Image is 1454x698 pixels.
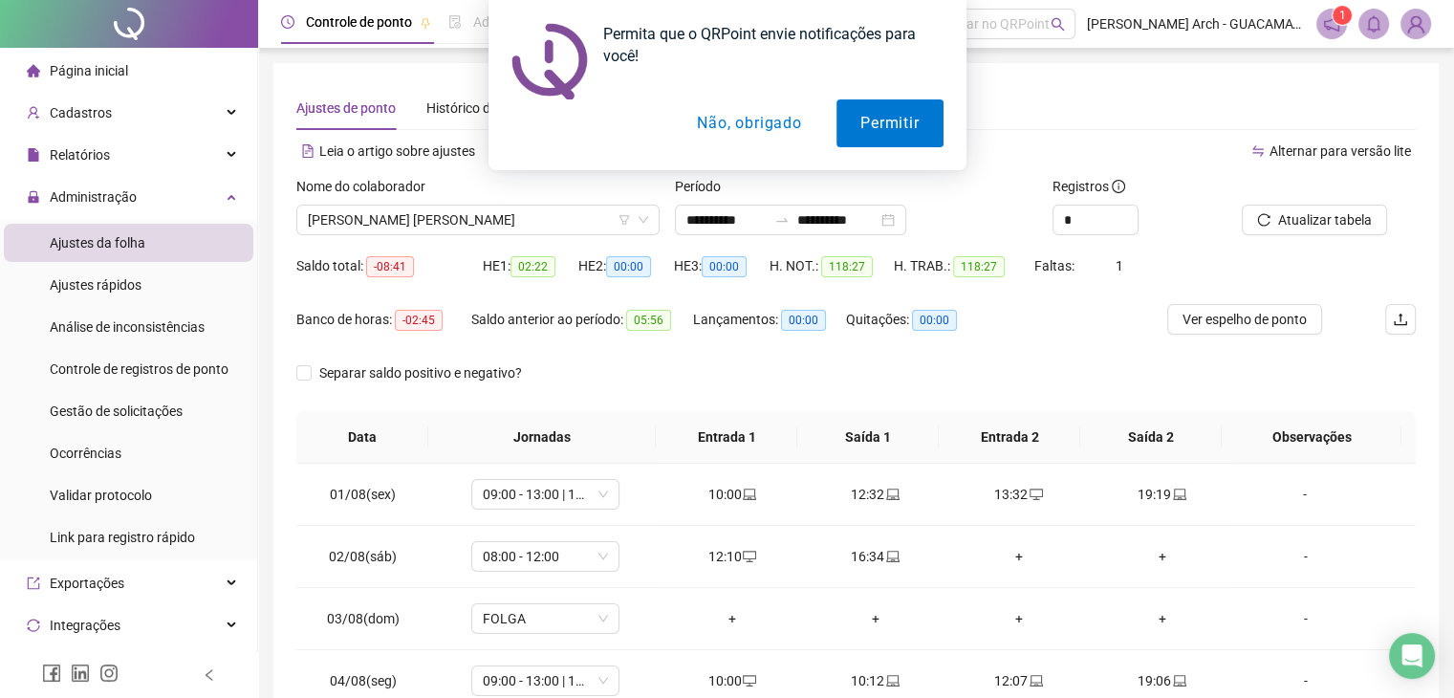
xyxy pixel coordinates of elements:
span: Ver espelho de ponto [1183,309,1307,330]
span: 02/08(sáb) [329,549,397,564]
span: Ajustes rápidos [50,277,141,293]
span: 1 [1116,258,1123,273]
span: Observações [1237,426,1386,447]
span: Faltas: [1034,258,1077,273]
span: desktop [741,550,756,563]
span: upload [1393,312,1408,327]
label: Período [675,176,733,197]
th: Saída 1 [797,411,939,464]
span: 00:00 [606,256,651,277]
span: 09:00 - 13:00 | 14:00 - 18:00 [483,666,608,695]
span: laptop [1171,488,1186,501]
span: -08:41 [366,256,414,277]
span: laptop [1171,674,1186,687]
span: 00:00 [702,256,747,277]
span: info-circle [1112,180,1125,193]
span: laptop [884,488,900,501]
th: Observações [1222,411,1401,464]
div: 16:34 [819,546,932,567]
th: Entrada 1 [656,411,797,464]
span: FOLGA [483,604,608,633]
div: HE 3: [674,255,770,277]
div: Saldo anterior ao período: [471,309,693,331]
div: HE 1: [483,255,578,277]
span: Atualizar tabela [1278,209,1372,230]
span: Ajustes da folha [50,235,145,251]
div: - [1248,484,1361,505]
span: sync [27,619,40,632]
div: Quitações: [846,309,986,331]
span: Ocorrências [50,446,121,461]
div: + [1106,546,1219,567]
div: - [1248,546,1361,567]
div: 19:19 [1106,484,1219,505]
span: facebook [42,664,61,683]
th: Data [296,411,428,464]
span: laptop [884,550,900,563]
div: 19:06 [1106,670,1219,691]
button: Atualizar tabela [1242,205,1387,235]
div: - [1248,608,1361,629]
img: notification icon [511,23,588,99]
span: Registros [1053,176,1125,197]
span: 118:27 [953,256,1005,277]
span: filter [618,214,630,226]
span: 02:22 [510,256,555,277]
th: Jornadas [428,411,656,464]
span: laptop [1028,674,1043,687]
div: + [676,608,789,629]
span: ALINE FERNANDA DE AGUIAR [308,206,648,234]
div: Banco de horas: [296,309,471,331]
button: Ver espelho de ponto [1167,304,1322,335]
div: H. TRAB.: [894,255,1033,277]
div: 10:00 [676,670,789,691]
div: 12:10 [676,546,789,567]
div: Permita que o QRPoint envie notificações para você! [588,23,944,67]
div: - [1248,670,1361,691]
div: HE 2: [578,255,674,277]
span: 01/08(sex) [330,487,396,502]
span: desktop [741,674,756,687]
span: linkedin [71,664,90,683]
span: down [638,214,649,226]
span: Administração [50,189,137,205]
span: left [203,668,216,682]
span: Controle de registros de ponto [50,361,228,377]
span: Integrações [50,618,120,633]
div: Lançamentos: [693,309,846,331]
div: 12:32 [819,484,932,505]
span: instagram [99,664,119,683]
div: Open Intercom Messenger [1389,633,1435,679]
span: Validar protocolo [50,488,152,503]
button: Não, obrigado [673,99,825,147]
div: + [819,608,932,629]
div: + [963,546,1075,567]
div: 10:12 [819,670,932,691]
div: 13:32 [963,484,1075,505]
span: 09:00 - 13:00 | 14:00 - 18:00 [483,480,608,509]
span: 03/08(dom) [327,611,400,626]
span: Exportações [50,576,124,591]
th: Saída 2 [1080,411,1222,464]
div: Saldo total: [296,255,483,277]
span: to [774,212,790,228]
span: Análise de inconsistências [50,319,205,335]
span: 118:27 [821,256,873,277]
span: Separar saldo positivo e negativo? [312,362,530,383]
span: swap-right [774,212,790,228]
span: Link para registro rápido [50,530,195,545]
span: lock [27,190,40,204]
span: -02:45 [395,310,443,331]
div: 12:07 [963,670,1075,691]
span: 04/08(seg) [330,673,397,688]
div: 10:00 [676,484,789,505]
div: H. NOT.: [770,255,894,277]
span: export [27,577,40,590]
div: + [963,608,1075,629]
button: Permitir [836,99,943,147]
span: 08:00 - 12:00 [483,542,608,571]
label: Nome do colaborador [296,176,438,197]
span: desktop [1028,488,1043,501]
span: reload [1257,213,1270,227]
span: 05:56 [626,310,671,331]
